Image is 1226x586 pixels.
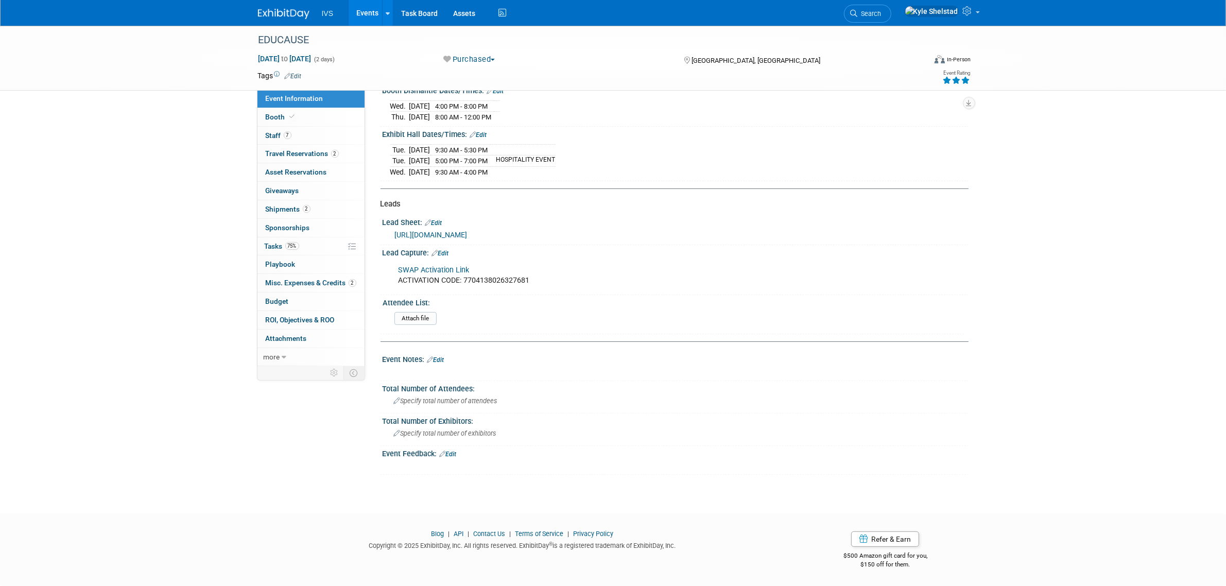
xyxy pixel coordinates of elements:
a: Edit [470,131,487,139]
span: | [465,530,472,538]
a: Refer & Earn [851,531,919,547]
span: Misc. Expenses & Credits [266,279,356,287]
div: In-Person [946,56,971,63]
a: Travel Reservations2 [257,145,365,163]
a: Tasks75% [257,237,365,255]
span: to [280,55,290,63]
td: [DATE] [409,100,430,112]
td: Wed. [390,100,409,112]
span: 2 [303,205,310,213]
span: 2 [349,279,356,287]
span: Shipments [266,205,310,213]
sup: ® [549,541,552,547]
span: Attachments [266,334,307,342]
td: Tue. [390,156,409,167]
a: Staff7 [257,127,365,145]
a: Playbook [257,255,365,273]
span: Specify total number of attendees [394,397,497,405]
span: IVS [322,9,334,18]
span: 9:30 AM - 4:00 PM [436,168,488,176]
a: ROI, Objectives & ROO [257,311,365,329]
span: Staff [266,131,291,140]
a: Edit [427,356,444,364]
div: Event Notes: [383,352,969,365]
a: SWAP Activation Link [399,266,470,274]
img: Kyle Shelstad [905,6,959,17]
div: Attendee List: [383,295,964,308]
div: $500 Amazon gift card for you, [802,545,969,568]
img: Format-Inperson.png [935,55,945,63]
span: Budget [266,297,289,305]
div: Total Number of Exhibitors: [383,413,969,426]
a: Edit [432,250,449,257]
span: Event Information [266,94,323,102]
a: more [257,348,365,366]
div: Copyright © 2025 ExhibitDay, Inc. All rights reserved. ExhibitDay is a registered trademark of Ex... [258,539,787,550]
td: [DATE] [409,112,430,123]
td: Personalize Event Tab Strip [326,366,344,380]
td: Wed. [390,166,409,177]
span: Sponsorships [266,223,310,232]
a: Budget [257,292,365,311]
span: | [507,530,513,538]
div: Event Rating [942,71,970,76]
span: 4:00 PM - 8:00 PM [436,102,488,110]
a: Attachments [257,330,365,348]
span: [DATE] [DATE] [258,54,312,63]
span: [GEOGRAPHIC_DATA], [GEOGRAPHIC_DATA] [692,57,820,64]
a: Blog [431,530,444,538]
span: more [264,353,280,361]
span: Specify total number of exhibitors [394,429,496,437]
a: Privacy Policy [573,530,613,538]
span: Booth [266,113,297,121]
a: Terms of Service [515,530,563,538]
span: Travel Reservations [266,149,339,158]
a: [URL][DOMAIN_NAME] [395,231,468,239]
span: 2 [331,150,339,158]
img: ExhibitDay [258,9,309,19]
a: API [454,530,463,538]
span: ROI, Objectives & ROO [266,316,335,324]
td: Tags [258,71,302,81]
a: Sponsorships [257,219,365,237]
span: Playbook [266,260,296,268]
span: 9:30 AM - 5:30 PM [436,146,488,154]
td: Thu. [390,112,409,123]
span: 8:00 AM - 12:00 PM [436,113,492,121]
i: Booth reservation complete [290,114,295,119]
div: Exhibit Hall Dates/Times: [383,127,969,140]
a: Asset Reservations [257,163,365,181]
div: EDUCAUSE [255,31,910,49]
div: $150 off for them. [802,560,969,569]
span: Tasks [265,242,299,250]
a: Contact Us [473,530,505,538]
a: Misc. Expenses & Credits2 [257,274,365,292]
td: [DATE] [409,144,430,156]
div: Leads [381,199,961,210]
div: Event Format [865,54,971,69]
a: Giveaways [257,182,365,200]
div: ACTIVATION CODE: 7704138026327681 [391,260,855,291]
td: [DATE] [409,166,430,177]
span: (2 days) [314,56,335,63]
span: | [445,530,452,538]
a: Edit [487,88,504,95]
div: Lead Capture: [383,245,969,258]
span: Asset Reservations [266,168,327,176]
a: Event Information [257,90,365,108]
span: | [565,530,572,538]
div: Lead Sheet: [383,215,969,228]
div: Total Number of Attendees: [383,381,969,394]
a: Edit [425,219,442,227]
div: Event Feedback: [383,446,969,459]
a: Booth [257,108,365,126]
span: 75% [285,242,299,250]
td: HOSPITALITY EVENT [490,156,556,167]
td: [DATE] [409,156,430,167]
button: Purchased [440,54,499,65]
span: Search [858,10,882,18]
a: Shipments2 [257,200,365,218]
span: Giveaways [266,186,299,195]
a: Search [844,5,891,23]
span: 7 [284,131,291,139]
